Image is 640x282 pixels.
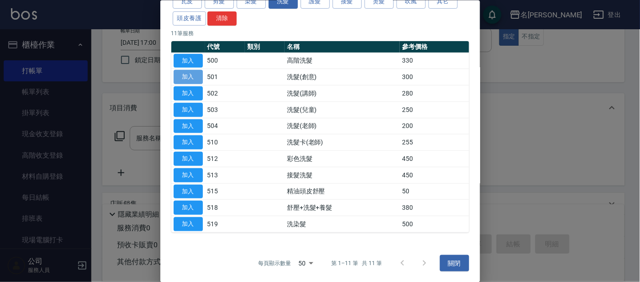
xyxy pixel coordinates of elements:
td: 200 [400,118,469,134]
td: 450 [400,167,469,183]
td: 300 [400,69,469,85]
td: 255 [400,134,469,150]
td: 501 [205,69,245,85]
td: 洗髮(兒童) [285,101,400,118]
td: 500 [205,53,245,69]
th: 代號 [205,41,245,53]
td: 彩色洗髮 [285,150,400,167]
button: 加入 [174,184,203,198]
p: 第 1–11 筆 共 11 筆 [331,259,382,267]
td: 502 [205,85,245,101]
td: 450 [400,150,469,167]
td: 280 [400,85,469,101]
td: 519 [205,216,245,232]
button: 清除 [207,11,237,25]
button: 加入 [174,53,203,68]
button: 加入 [174,217,203,231]
th: 參考價格 [400,41,469,53]
td: 504 [205,118,245,134]
button: 加入 [174,152,203,166]
td: 精油頭皮舒壓 [285,183,400,200]
td: 洗髮(老師) [285,118,400,134]
td: 518 [205,199,245,216]
th: 類別 [245,41,285,53]
td: 50 [400,183,469,200]
td: 380 [400,199,469,216]
button: 加入 [174,86,203,101]
p: 每頁顯示數量 [258,259,291,267]
td: 500 [400,216,469,232]
td: 330 [400,53,469,69]
th: 名稱 [285,41,400,53]
button: 頭皮養護 [173,11,206,25]
td: 舒壓+洗髮+養髮 [285,199,400,216]
td: 洗髮卡(老師) [285,134,400,150]
button: 加入 [174,119,203,133]
button: 加入 [174,70,203,84]
td: 高階洗髮 [285,53,400,69]
td: 513 [205,167,245,183]
button: 關閉 [440,255,469,271]
div: 50 [295,250,317,275]
button: 加入 [174,102,203,117]
button: 加入 [174,201,203,215]
td: 洗髮(創意) [285,69,400,85]
td: 250 [400,101,469,118]
td: 洗髮(講師) [285,85,400,101]
td: 洗染髮 [285,216,400,232]
button: 加入 [174,168,203,182]
button: 加入 [174,135,203,149]
td: 503 [205,101,245,118]
p: 11 筆服務 [171,29,469,37]
td: 515 [205,183,245,200]
td: 510 [205,134,245,150]
td: 512 [205,150,245,167]
td: 接髮洗髮 [285,167,400,183]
